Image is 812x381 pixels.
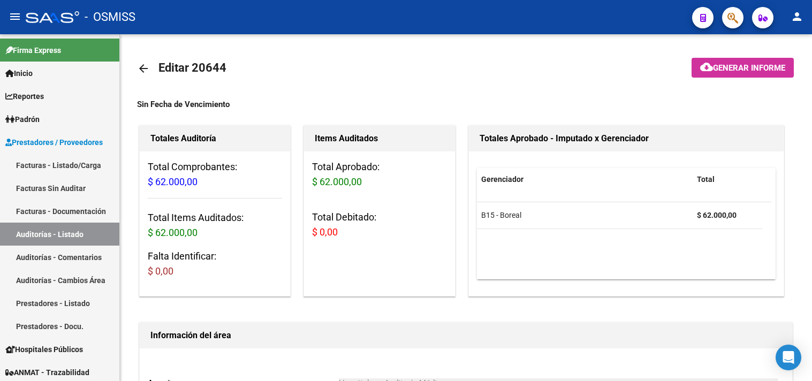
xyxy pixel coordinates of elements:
h3: Total Debitado: [312,210,446,240]
span: Generar informe [713,63,785,73]
mat-icon: person [791,10,803,23]
div: Open Intercom Messenger [776,345,801,370]
span: Inicio [5,67,33,79]
h3: Total Comprobantes: [148,159,282,189]
span: Gerenciador [481,175,523,184]
h1: Totales Auditoría [150,130,279,147]
h1: Información del área [150,327,781,344]
span: B15 - Boreal [481,211,521,219]
h3: Total Aprobado: [312,159,446,189]
mat-icon: menu [9,10,21,23]
span: Hospitales Públicos [5,344,83,355]
span: Total [697,175,715,184]
h3: Total Items Auditados: [148,210,282,240]
strong: $ 62.000,00 [697,211,737,219]
div: Sin Fecha de Vencimiento [137,98,795,110]
span: ANMAT - Trazabilidad [5,367,89,378]
span: Reportes [5,90,44,102]
h1: Items Auditados [315,130,444,147]
datatable-header-cell: Total [693,168,762,191]
span: $ 62.000,00 [312,176,362,187]
span: Prestadores / Proveedores [5,136,103,148]
span: Firma Express [5,44,61,56]
span: Editar 20644 [158,61,226,74]
mat-icon: cloud_download [700,60,713,73]
button: Generar informe [692,58,794,78]
span: $ 0,00 [312,226,338,238]
h1: Totales Aprobado - Imputado x Gerenciador [480,130,773,147]
mat-icon: arrow_back [137,62,150,75]
span: - OSMISS [85,5,135,29]
datatable-header-cell: Gerenciador [477,168,693,191]
span: $ 62.000,00 [148,176,198,187]
span: $ 0,00 [148,265,173,277]
span: Padrón [5,113,40,125]
h3: Falta Identificar: [148,249,282,279]
span: $ 62.000,00 [148,227,198,238]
